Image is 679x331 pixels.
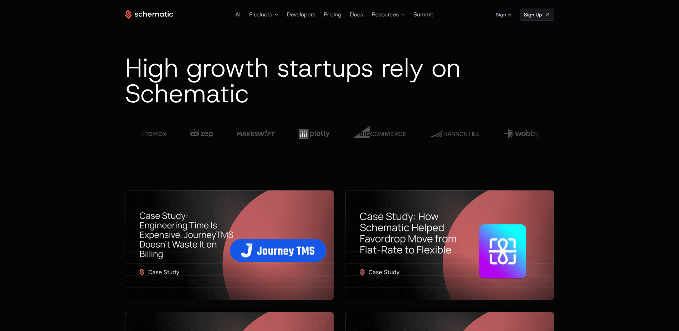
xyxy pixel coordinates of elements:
img: Customer 6 [190,123,213,144]
img: Case Study - JourneyTMS [125,190,334,300]
a: Pricing [324,11,341,18]
img: Customer 8 [298,123,330,144]
span: High growth startups rely on Schematic [125,51,461,111]
img: Case Study - Favordrop [346,190,554,300]
img: Customer 11 [503,123,539,144]
a: [object Object] [520,9,554,21]
img: Customer 9 [353,123,406,144]
img: Customer 5 [120,123,166,144]
a: Sign in [496,9,511,20]
img: Customer 10 [429,123,480,144]
span: Sign Up [524,11,542,18]
a: AI [235,11,241,18]
a: Docs [350,11,363,18]
a: Summit [413,11,433,18]
span: Products [249,10,272,19]
span: Resources [372,10,399,19]
a: Developers [287,11,315,18]
img: Customer 7 [237,123,275,144]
